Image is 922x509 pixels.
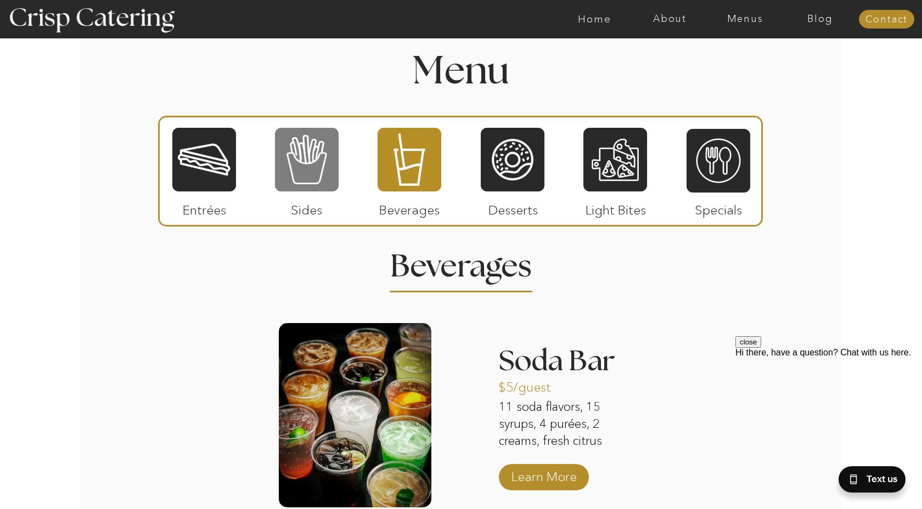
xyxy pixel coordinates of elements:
[783,14,858,25] a: Blog
[499,399,636,451] p: 11 soda flavors, 15 syrups, 4 purées, 2 creams, fresh citrus
[270,191,343,223] p: Sides
[168,191,241,223] p: Entrées
[632,14,707,25] a: About
[812,454,922,509] iframe: podium webchat widget bubble
[682,191,755,223] p: Specials
[557,14,632,25] a: Home
[707,14,783,25] a: Menus
[859,14,914,25] a: Contact
[499,347,651,377] h3: Soda Bar
[498,369,571,400] p: $5/guest
[508,458,581,490] a: Learn More
[735,336,922,468] iframe: podium webchat widget prompt
[308,53,614,85] h1: Menu
[476,191,549,223] p: Desserts
[579,191,652,223] p: Light Bites
[373,191,446,223] p: Beverages
[390,251,532,273] h2: Beverages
